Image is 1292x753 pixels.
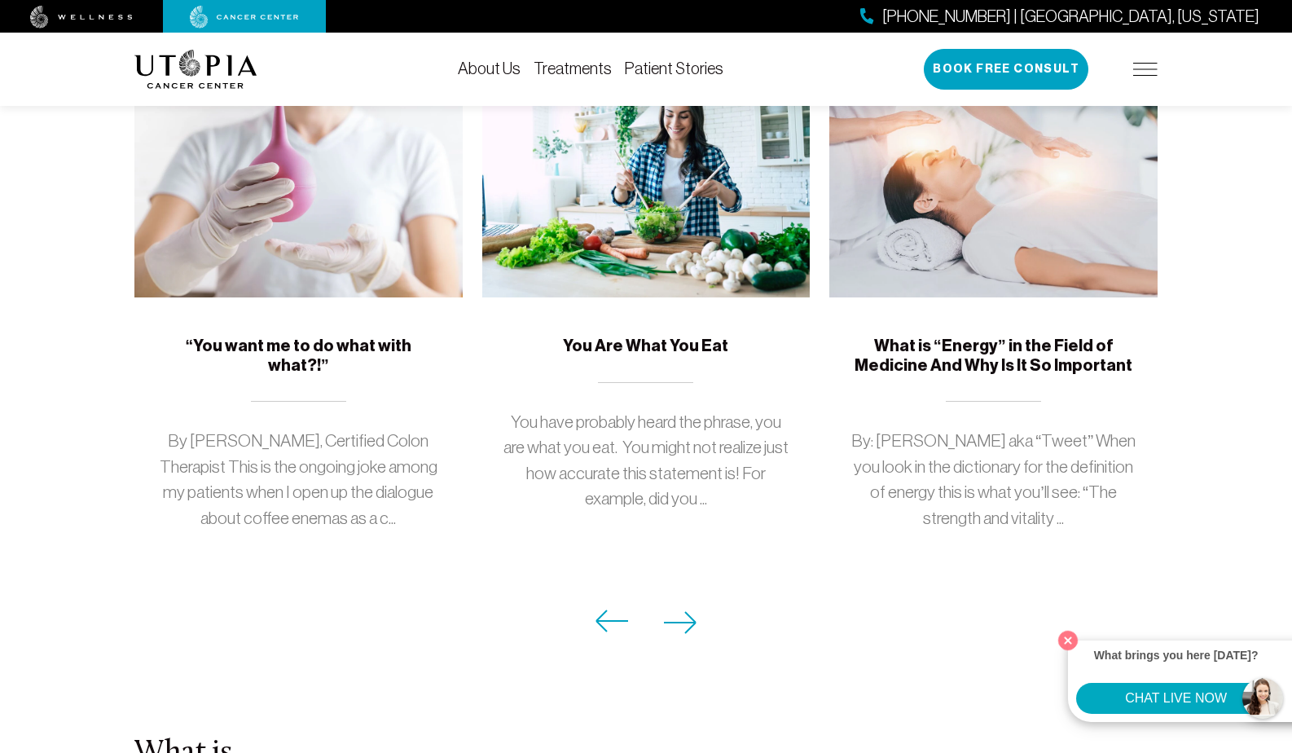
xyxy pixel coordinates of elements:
a: [PHONE_NUMBER] | [GEOGRAPHIC_DATA], [US_STATE] [860,5,1259,29]
img: What is “Energy” in the Field of Medicine And Why Is It So Important [829,73,1158,297]
p: By: [PERSON_NAME] aka “Tweet” When you look in the dictionary for the definition of energy this i... [849,428,1138,531]
span: [PHONE_NUMBER] | [GEOGRAPHIC_DATA], [US_STATE] [882,5,1259,29]
img: logo [134,50,257,89]
img: You Are What You Eat [482,73,811,297]
a: You Are What You EatYou Are What You EatYou have probably heard the phrase, you are what you eat.... [482,73,811,590]
button: CHAT LIVE NOW [1076,683,1276,714]
strong: What brings you here [DATE]? [1094,649,1259,662]
a: About Us [458,59,521,77]
a: Patient Stories [625,59,723,77]
img: icon-hamburger [1133,63,1158,76]
p: By [PERSON_NAME], Certified Colon Therapist This is the ongoing joke among my patients when I ope... [154,428,443,531]
img: cancer center [190,6,299,29]
h5: What is “Energy” in the Field of Medicine And Why Is It So Important [849,337,1138,375]
a: What is “Energy” in the Field of Medicine And Why Is It So ImportantWhat is “Energy” in the Field... [829,73,1158,609]
h5: You Are What You Eat [502,337,791,356]
h5: “You want me to do what with what?!” [154,337,443,375]
a: “You want me to do what with what?!”“You want me to do what with what?!”By [PERSON_NAME], Certifi... [134,73,463,609]
img: wellness [30,6,133,29]
img: “You want me to do what with what?!” [134,73,463,297]
button: Book Free Consult [924,49,1088,90]
p: You have probably heard the phrase, you are what you eat. You might not realize just how accurate... [502,409,791,512]
button: Close [1054,627,1082,654]
a: Treatments [534,59,612,77]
